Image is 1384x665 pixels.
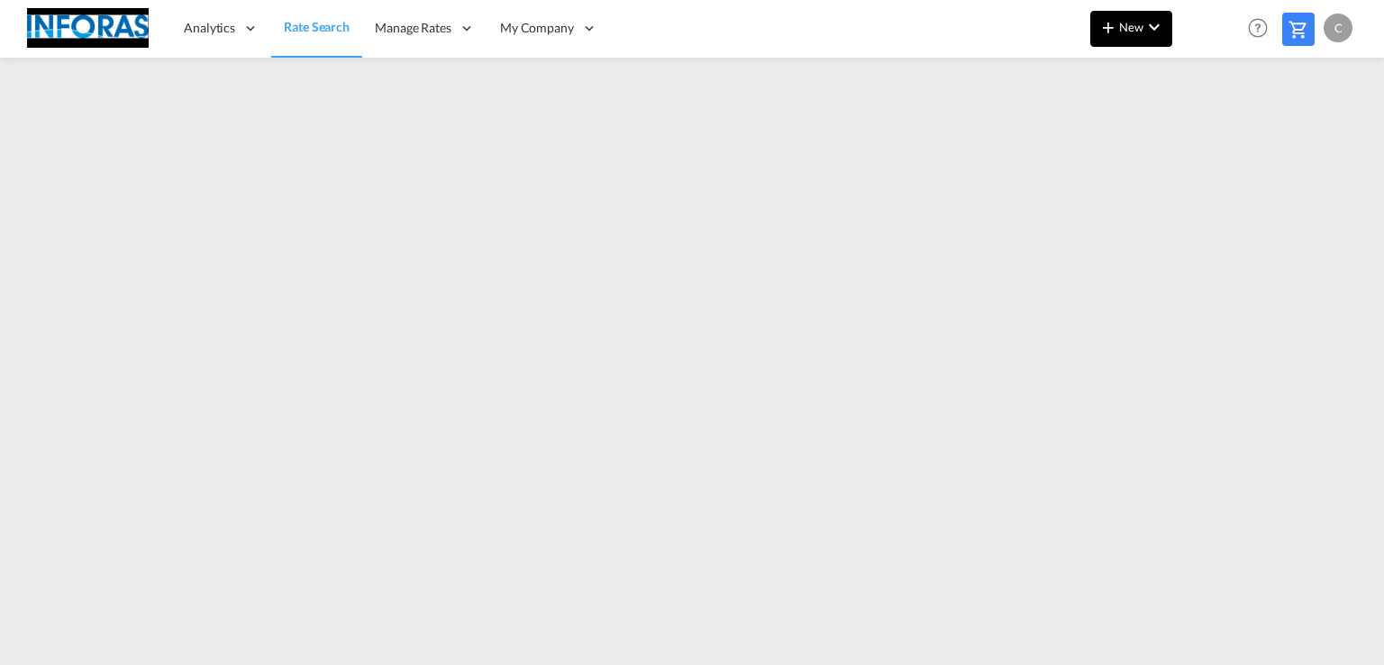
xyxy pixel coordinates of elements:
[1143,16,1165,38] md-icon: icon-chevron-down
[184,19,235,37] span: Analytics
[1243,13,1282,45] div: Help
[1324,14,1352,42] div: C
[500,19,574,37] span: My Company
[1097,16,1119,38] md-icon: icon-plus 400-fg
[284,19,350,34] span: Rate Search
[375,19,451,37] span: Manage Rates
[1090,11,1172,47] button: icon-plus 400-fgNewicon-chevron-down
[1097,20,1165,34] span: New
[27,8,149,49] img: eff75c7098ee11eeb65dd1c63e392380.jpg
[1243,13,1273,43] span: Help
